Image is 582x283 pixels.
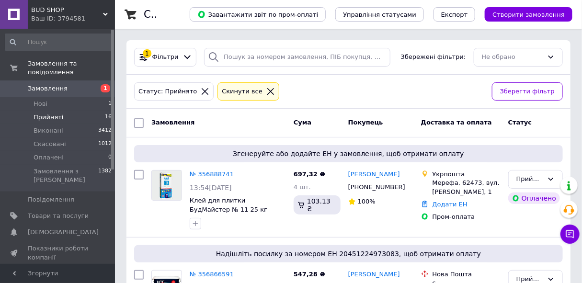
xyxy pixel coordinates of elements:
[28,59,115,77] span: Замовлення та повідомлення
[500,87,555,97] span: Зберегти фільтр
[343,11,416,18] span: Управління статусами
[137,87,199,97] div: Статус: Прийнято
[204,48,390,67] input: Пошук за номером замовлення, ПІБ покупця, номером телефону, Email, номером накладної
[433,179,501,196] div: Мерефа, 62473, вул. [PERSON_NAME], 1
[190,7,326,22] button: Завантажити звіт по пром-оплаті
[294,119,311,126] span: Cума
[358,198,376,205] span: 100%
[197,10,318,19] span: Завантажити звіт по пром-оплаті
[138,249,559,259] span: Надішліть посилку за номером ЕН 20451224973083, щоб отримати оплату
[492,11,565,18] span: Створити замовлення
[28,228,99,237] span: [DEMOGRAPHIC_DATA]
[151,170,182,201] a: Фото товару
[348,170,400,179] a: [PERSON_NAME]
[28,195,74,204] span: Повідомлення
[335,7,424,22] button: Управління статусами
[144,9,241,20] h1: Список замовлень
[108,153,112,162] span: 0
[433,201,468,208] a: Додати ЕН
[348,270,400,279] a: [PERSON_NAME]
[105,113,112,122] span: 16
[152,170,182,200] img: Фото товару
[98,140,112,148] span: 1012
[151,119,194,126] span: Замовлення
[31,6,103,14] span: BUD SHOP
[101,84,110,92] span: 1
[482,52,543,62] div: Не обрано
[433,213,501,221] div: Пром-оплата
[28,244,89,261] span: Показники роботи компанії
[433,170,501,179] div: Укрпошта
[516,174,543,184] div: Прийнято
[433,270,501,279] div: Нова Пошта
[294,170,325,178] span: 697,32 ₴
[294,183,311,191] span: 4 шт.
[98,167,112,184] span: 1382
[34,167,98,184] span: Замовлення з [PERSON_NAME]
[138,149,559,158] span: Згенеруйте або додайте ЕН у замовлення, щоб отримати оплату
[34,140,66,148] span: Скасовані
[34,113,63,122] span: Прийняті
[190,184,232,192] span: 13:54[DATE]
[34,100,47,108] span: Нові
[508,192,560,204] div: Оплачено
[190,170,234,178] a: № 356888741
[294,271,325,278] span: 547,28 ₴
[492,82,563,101] button: Зберегти фільтр
[485,7,572,22] button: Створити замовлення
[190,271,234,278] a: № 356866591
[152,53,179,62] span: Фільтри
[508,119,532,126] span: Статус
[5,34,113,51] input: Пошук
[34,126,63,135] span: Виконані
[421,119,492,126] span: Доставка та оплата
[348,119,383,126] span: Покупець
[475,11,572,18] a: Створити замовлення
[220,87,264,97] div: Cкинути все
[560,225,580,244] button: Чат з покупцем
[143,49,151,58] div: 1
[34,153,64,162] span: Оплачені
[98,126,112,135] span: 3412
[28,212,89,220] span: Товари та послуги
[401,53,466,62] span: Збережені фільтри:
[346,181,406,193] div: [PHONE_NUMBER]
[441,11,468,18] span: Експорт
[434,7,476,22] button: Експорт
[28,84,68,93] span: Замовлення
[294,195,341,215] div: 103.13 ₴
[108,100,112,108] span: 1
[190,197,267,213] a: Клей для плитки БудМайстер № 11 25 кг
[31,14,115,23] div: Ваш ID: 3794581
